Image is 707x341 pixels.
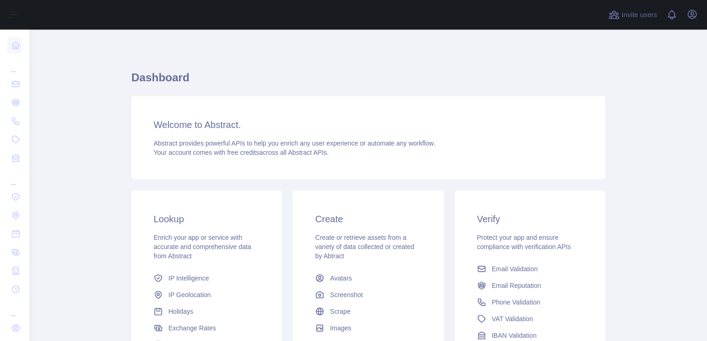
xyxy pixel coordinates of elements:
span: IP Intelligence [168,274,209,283]
button: Invite users [607,7,659,22]
span: Exchange Rates [168,323,216,333]
span: Protect your app and ensure compliance with verification APIs [477,234,571,250]
span: Email Reputation [492,281,541,290]
span: VAT Validation [492,314,533,323]
h3: Create [315,213,421,225]
a: Images [311,320,425,336]
span: Holidays [168,307,193,316]
span: Scrape [330,307,350,316]
span: Abstract provides powerful APIs to help you enrich any user experience or automate any workflow. [154,140,435,147]
h3: Verify [477,213,583,225]
a: Exchange Rates [150,320,263,336]
span: Create or retrieve assets from a variety of data collected or created by Abtract [315,234,414,260]
div: ... [7,55,22,74]
div: ... [7,299,22,318]
span: Avatars [330,274,352,283]
span: Your account comes with across all Abstract APIs. [154,149,329,156]
span: Enrich your app or service with accurate and comprehensive data from Abstract [154,234,251,260]
a: Avatars [311,270,425,286]
h3: Welcome to Abstract. [154,118,583,131]
span: IP Geolocation [168,290,211,299]
a: Email Validation [473,261,587,277]
a: Holidays [150,303,263,320]
span: Screenshot [330,290,363,299]
div: ... [7,168,22,187]
a: Email Reputation [473,277,587,294]
a: Phone Validation [473,294,587,311]
h3: Lookup [154,213,260,225]
a: IP Geolocation [150,286,263,303]
a: VAT Validation [473,311,587,327]
span: Images [330,323,351,333]
span: Invite users [621,10,657,20]
a: Screenshot [311,286,425,303]
h1: Dashboard [131,70,605,92]
span: IBAN Validation [492,331,537,340]
a: Scrape [311,303,425,320]
span: Email Validation [492,264,538,274]
a: IP Intelligence [150,270,263,286]
span: free credits [227,149,259,156]
span: Phone Validation [492,298,540,307]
